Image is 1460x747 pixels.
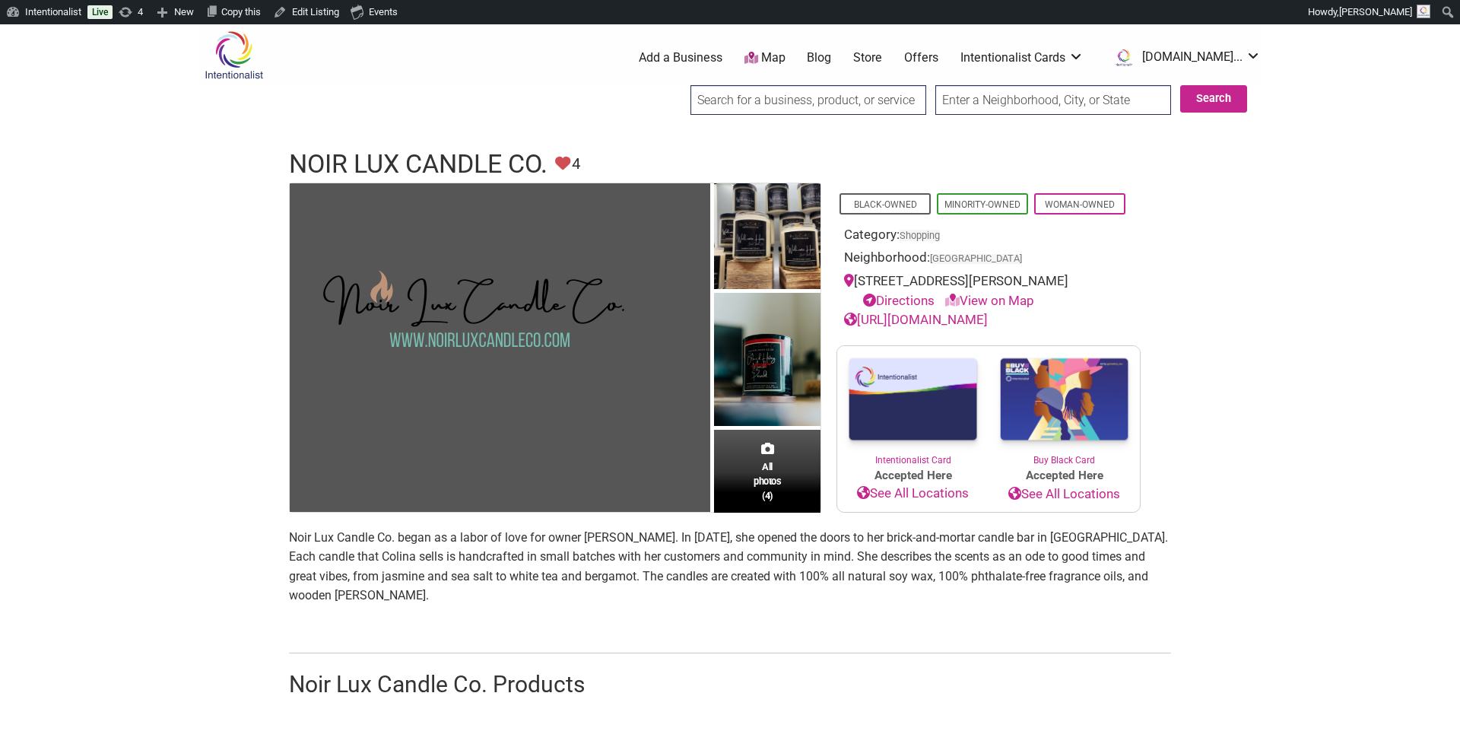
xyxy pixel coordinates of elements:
[1045,199,1115,210] a: Woman-Owned
[945,293,1034,308] a: View on Map
[989,485,1140,504] a: See All Locations
[944,199,1020,210] a: Minority-Owned
[744,49,786,67] a: Map
[837,467,989,485] span: Accepted Here
[639,49,722,66] a: Add a Business
[837,484,989,504] a: See All Locations
[854,199,917,210] a: Black-Owned
[1106,44,1261,72] a: [DOMAIN_NAME]...
[904,49,938,66] a: Offers
[837,346,989,453] img: Intentionalist Card
[844,312,988,327] a: [URL][DOMAIN_NAME]
[289,146,547,183] h1: Noir Lux Candle Co.
[714,183,820,294] img: Noir Lux Candle Co
[844,225,1133,249] div: Category:
[289,528,1171,606] p: Noir Lux Candle Co. began as a labor of love for owner [PERSON_NAME]. In [DATE], she opened the d...
[900,230,940,241] a: Shopping
[930,254,1022,264] span: [GEOGRAPHIC_DATA]
[714,293,820,430] img: Noir Lux Candle Co
[1339,6,1412,17] span: [PERSON_NAME]
[844,248,1133,272] div: Neighborhood:
[960,49,1084,66] a: Intentionalist Cards
[555,156,570,171] i: Unfavorite
[837,346,989,467] a: Intentionalist Card
[863,293,935,308] a: Directions
[754,459,781,503] span: All photos (4)
[935,85,1171,115] input: Enter a Neighborhood, City, or State
[1180,85,1247,113] button: Search
[690,85,926,115] input: Search for a business, product, or service
[853,49,882,66] a: Store
[989,346,1140,468] a: Buy Black Card
[87,5,113,19] a: Live
[1106,44,1261,72] li: ist.com...
[989,346,1140,454] img: Buy Black Card
[807,49,831,66] a: Blog
[198,30,270,80] img: Intentionalist
[844,272,1133,310] div: [STREET_ADDRESS][PERSON_NAME]
[290,183,669,437] img: Noir Lux Candle Co
[989,467,1140,485] span: Accepted Here
[289,669,1171,701] h2: Noir Lux Candle Co. Products
[572,152,580,176] span: 4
